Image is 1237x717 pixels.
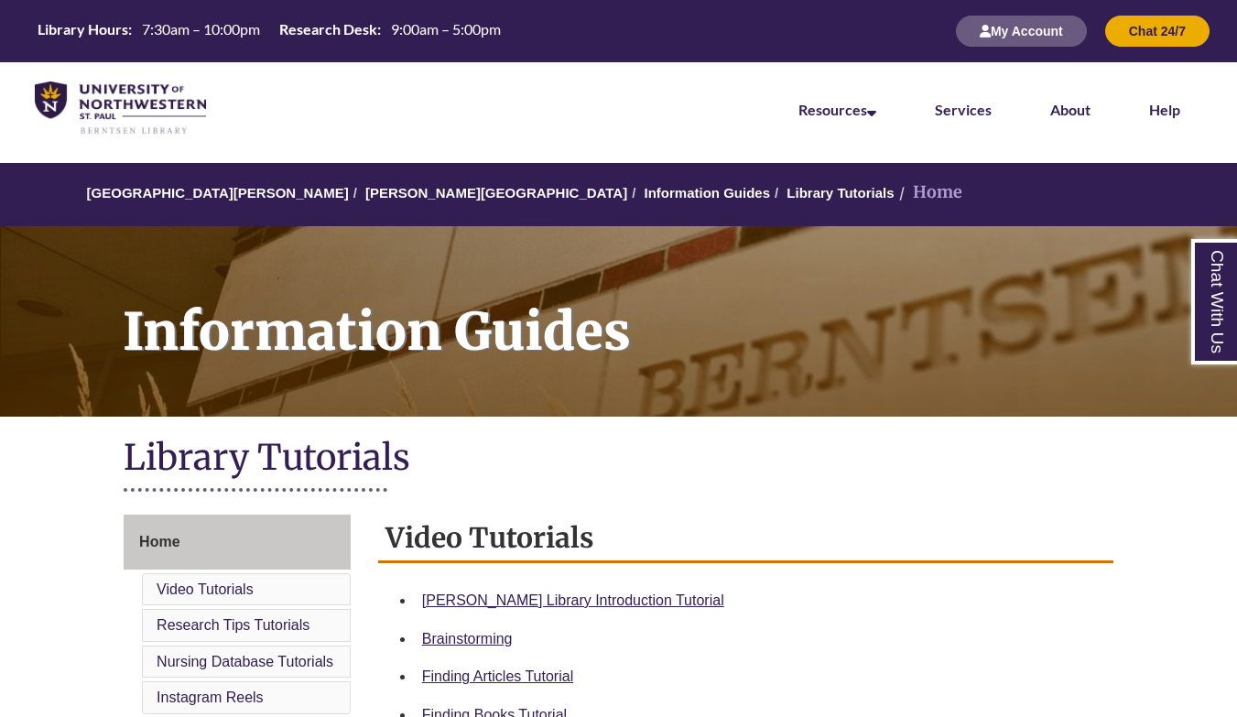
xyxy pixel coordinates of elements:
a: Instagram Reels [157,690,264,705]
a: Services [935,101,992,118]
a: [GEOGRAPHIC_DATA][PERSON_NAME] [87,185,349,201]
a: Finding Articles Tutorial [422,668,573,684]
th: Research Desk: [272,19,384,39]
a: Information Guides [645,185,771,201]
a: Brainstorming [422,631,513,646]
a: Help [1149,101,1180,118]
table: Hours Today [30,19,508,42]
h1: Library Tutorials [124,435,1113,483]
img: UNWSP Library Logo [35,81,206,136]
a: About [1050,101,1091,118]
a: [PERSON_NAME][GEOGRAPHIC_DATA] [365,185,627,201]
a: Home [124,515,351,570]
th: Library Hours: [30,19,135,39]
a: Research Tips Tutorials [157,617,309,633]
span: 9:00am – 5:00pm [391,20,501,38]
a: Nursing Database Tutorials [157,654,333,669]
a: Chat 24/7 [1105,23,1210,38]
a: Resources [798,101,876,118]
span: Home [139,534,179,549]
a: My Account [956,23,1087,38]
span: 7:30am – 10:00pm [142,20,260,38]
a: Hours Today [30,19,508,44]
button: My Account [956,16,1087,47]
a: Library Tutorials [787,185,894,201]
a: [PERSON_NAME] Library Introduction Tutorial [422,592,724,608]
h1: Information Guides [103,226,1237,393]
h2: Video Tutorials [378,515,1113,563]
button: Chat 24/7 [1105,16,1210,47]
a: Video Tutorials [157,581,254,597]
li: Home [895,179,962,206]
